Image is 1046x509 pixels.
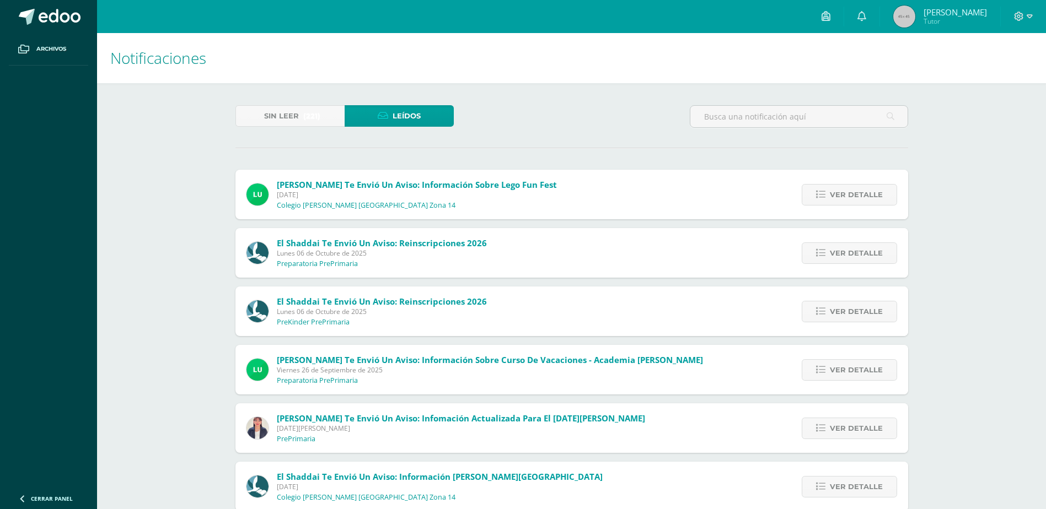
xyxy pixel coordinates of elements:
[345,105,454,127] a: Leídos
[277,471,603,482] span: El Shaddai te envió un aviso: Información [PERSON_NAME][GEOGRAPHIC_DATA]
[246,300,269,322] img: 0214cd8b8679da0f256ec9c9e7ffe613.png
[690,106,908,127] input: Busca una notificación aquí
[246,242,269,264] img: 0214cd8b8679da0f256ec9c9e7ffe613.png
[277,259,358,268] p: Preparatoria PrePrimaria
[830,185,883,205] span: Ver detalle
[277,493,455,502] p: Colegio [PERSON_NAME] [GEOGRAPHIC_DATA] Zona 14
[277,201,455,210] p: Colegio [PERSON_NAME] [GEOGRAPHIC_DATA] Zona 14
[303,106,320,126] span: (221)
[830,476,883,497] span: Ver detalle
[393,106,421,126] span: Leídos
[277,365,703,375] span: Viernes 26 de Septiembre de 2025
[246,183,269,205] img: 54f82b4972d4d37a72c9d8d1d5f4dac6.png
[277,296,487,307] span: El Shaddai te envió un aviso: Reinscripciones 2026
[36,45,66,53] span: Archivos
[277,307,487,316] span: Lunes 06 de Octubre de 2025
[246,417,269,439] img: f390e24f66707965f78b76f0b43abcb8.png
[110,47,206,68] span: Notificaciones
[277,318,350,327] p: PreKinder PrePrimaria
[830,418,883,438] span: Ver detalle
[277,237,487,248] span: El Shaddai te envió un aviso: Reinscripciones 2026
[830,360,883,380] span: Ver detalle
[246,475,269,497] img: 0214cd8b8679da0f256ec9c9e7ffe613.png
[830,301,883,322] span: Ver detalle
[277,376,358,385] p: Preparatoria PrePrimaria
[31,495,73,502] span: Cerrar panel
[277,413,645,424] span: [PERSON_NAME] te envió un aviso: Infomación actualizada para el [DATE][PERSON_NAME]
[830,243,883,263] span: Ver detalle
[893,6,915,28] img: 45x45
[277,179,557,190] span: [PERSON_NAME] te envió un aviso: Información sobre Lego Fun Fest
[277,482,603,491] span: [DATE]
[277,248,487,258] span: Lunes 06 de Octubre de 2025
[235,105,345,127] a: Sin leer(221)
[246,359,269,381] img: 54f82b4972d4d37a72c9d8d1d5f4dac6.png
[924,17,987,26] span: Tutor
[264,106,299,126] span: Sin leer
[277,424,645,433] span: [DATE][PERSON_NAME]
[9,33,88,66] a: Archivos
[277,435,315,443] p: PrePrimaria
[277,190,557,199] span: [DATE]
[277,354,703,365] span: [PERSON_NAME] te envió un aviso: Información sobre curso de vacaciones - Academia [PERSON_NAME]
[924,7,987,18] span: [PERSON_NAME]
